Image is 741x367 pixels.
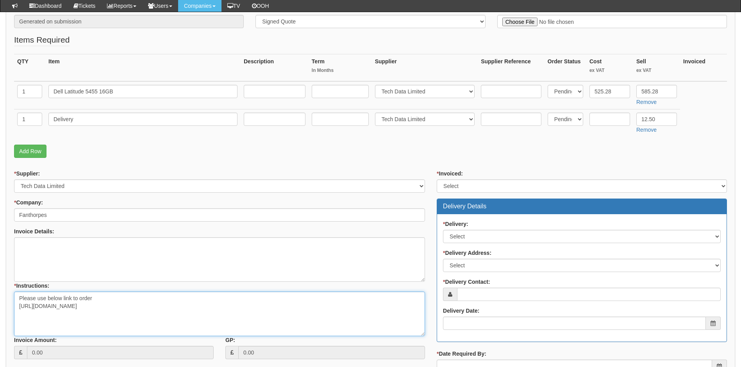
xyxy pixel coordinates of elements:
th: Invoiced [680,54,727,82]
th: Item [45,54,241,82]
th: Supplier [372,54,478,82]
label: Instructions: [14,282,49,290]
label: Delivery: [443,220,468,228]
a: Remove [636,127,657,133]
label: Delivery Contact: [443,278,490,286]
label: Invoice Amount: [14,336,57,344]
th: Supplier Reference [478,54,545,82]
label: Supplier: [14,170,40,177]
th: Term [309,54,372,82]
a: Add Row [14,145,46,158]
label: GP: [225,336,235,344]
label: Company: [14,199,43,206]
h3: Delivery Details [443,203,721,210]
th: Order Status [545,54,586,82]
legend: Items Required [14,34,70,46]
label: Date Required By: [437,350,486,358]
a: Remove [636,99,657,105]
label: Delivery Date: [443,307,479,315]
th: Description [241,54,309,82]
th: QTY [14,54,45,82]
small: ex VAT [589,67,630,74]
label: Invoice Details: [14,227,54,235]
label: Invoiced: [437,170,463,177]
th: Sell [633,54,680,82]
small: ex VAT [636,67,677,74]
label: Delivery Address: [443,249,491,257]
th: Cost [586,54,633,82]
small: In Months [312,67,369,74]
